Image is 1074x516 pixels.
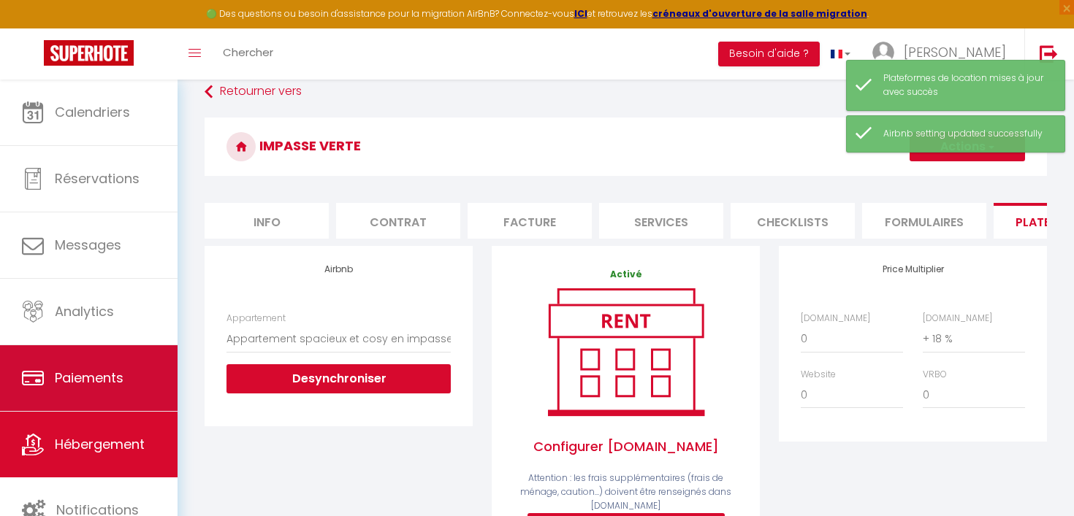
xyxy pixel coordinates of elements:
[12,6,56,50] button: Ouvrir le widget de chat LiveChat
[55,369,123,387] span: Paiements
[336,203,460,239] li: Contrat
[883,72,1050,99] div: Plateformes de location mises à jour avec succès
[1012,450,1063,505] iframe: Chat
[468,203,592,239] li: Facture
[599,203,723,239] li: Services
[883,127,1050,141] div: Airbnb setting updated successfully
[861,28,1024,80] a: ... [PERSON_NAME]
[44,40,134,66] img: Super Booking
[533,282,719,422] img: rent.png
[55,302,114,320] span: Analytics
[226,312,286,326] label: Appartement
[801,312,870,326] label: [DOMAIN_NAME]
[205,203,329,239] li: Info
[223,45,273,60] span: Chercher
[923,368,947,382] label: VRBO
[872,42,894,63] img: ...
[205,79,1047,105] a: Retourner vers
[574,7,587,20] a: ICI
[923,312,992,326] label: [DOMAIN_NAME]
[205,118,1047,176] h3: Impasse Verte
[801,264,1025,274] h4: Price Multiplier
[514,422,738,471] span: Configurer [DOMAIN_NAME]
[55,435,145,453] span: Hébergement
[514,268,738,282] p: Activé
[862,203,986,239] li: Formulaires
[731,203,855,239] li: Checklists
[55,103,130,121] span: Calendriers
[718,42,820,66] button: Besoin d'aide ?
[55,236,121,254] span: Messages
[55,169,140,188] span: Réservations
[904,43,1006,61] span: [PERSON_NAME]
[212,28,284,80] a: Chercher
[226,364,451,393] button: Desynchroniser
[226,264,451,274] h4: Airbnb
[801,368,836,382] label: Website
[520,471,731,512] span: Attention : les frais supplémentaires (frais de ménage, caution...) doivent être renseignés dans ...
[652,7,867,20] a: créneaux d'ouverture de la salle migration
[1040,45,1058,63] img: logout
